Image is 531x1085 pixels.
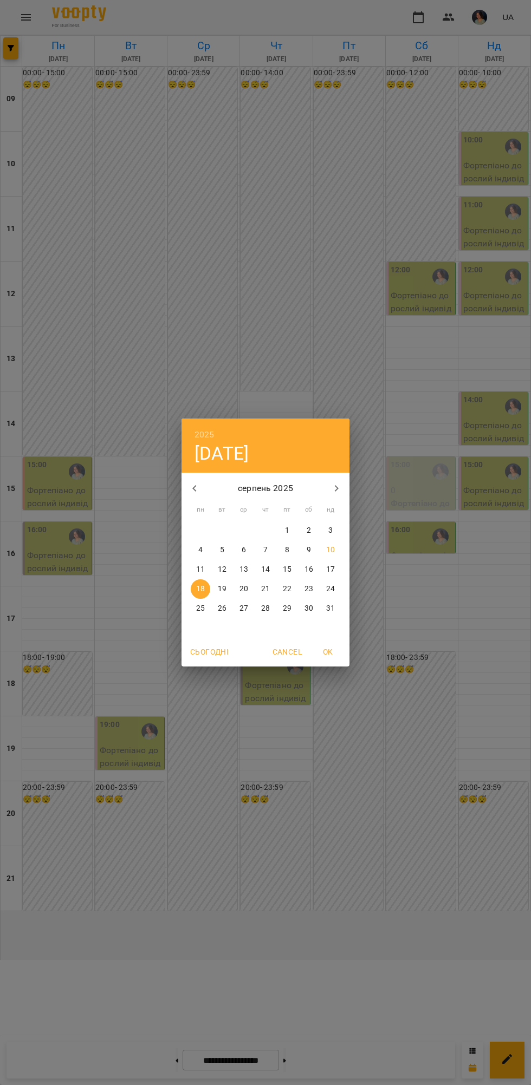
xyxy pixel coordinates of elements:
[212,579,232,599] button: 19
[299,540,319,560] button: 9
[190,645,229,658] span: Сьогодні
[310,642,345,662] button: OK
[191,540,210,560] button: 4
[234,599,254,618] button: 27
[239,564,248,575] p: 13
[256,540,275,560] button: 7
[277,540,297,560] button: 8
[299,505,319,515] span: сб
[299,579,319,599] button: 23
[326,584,335,594] p: 24
[315,645,341,658] span: OK
[186,642,233,662] button: Сьогодні
[195,427,215,442] button: 2025
[277,560,297,579] button: 15
[268,642,306,662] button: Cancel
[321,540,340,560] button: 10
[234,540,254,560] button: 6
[218,584,226,594] p: 19
[256,599,275,618] button: 28
[273,645,302,658] span: Cancel
[321,599,340,618] button: 31
[321,505,340,515] span: нд
[277,599,297,618] button: 29
[256,560,275,579] button: 14
[218,564,226,575] p: 12
[239,584,248,594] p: 20
[256,579,275,599] button: 21
[285,525,289,536] p: 1
[326,545,335,555] p: 10
[305,603,313,614] p: 30
[220,545,224,555] p: 5
[198,545,203,555] p: 4
[261,564,270,575] p: 14
[191,579,210,599] button: 18
[196,603,205,614] p: 25
[195,442,249,465] button: [DATE]
[305,584,313,594] p: 23
[283,603,292,614] p: 29
[299,599,319,618] button: 30
[263,545,268,555] p: 7
[321,560,340,579] button: 17
[239,603,248,614] p: 27
[285,545,289,555] p: 8
[191,560,210,579] button: 11
[242,545,246,555] p: 6
[261,603,270,614] p: 28
[256,505,275,515] span: чт
[305,564,313,575] p: 16
[283,584,292,594] p: 22
[191,505,210,515] span: пн
[191,599,210,618] button: 25
[234,505,254,515] span: ср
[234,579,254,599] button: 20
[196,564,205,575] p: 11
[208,482,324,495] p: серпень 2025
[212,540,232,560] button: 5
[321,521,340,540] button: 3
[283,564,292,575] p: 15
[328,525,333,536] p: 3
[321,579,340,599] button: 24
[212,599,232,618] button: 26
[307,525,311,536] p: 2
[277,505,297,515] span: пт
[196,584,205,594] p: 18
[218,603,226,614] p: 26
[277,521,297,540] button: 1
[307,545,311,555] p: 9
[212,505,232,515] span: вт
[326,603,335,614] p: 31
[234,560,254,579] button: 13
[299,521,319,540] button: 2
[277,579,297,599] button: 22
[212,560,232,579] button: 12
[261,584,270,594] p: 21
[299,560,319,579] button: 16
[326,564,335,575] p: 17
